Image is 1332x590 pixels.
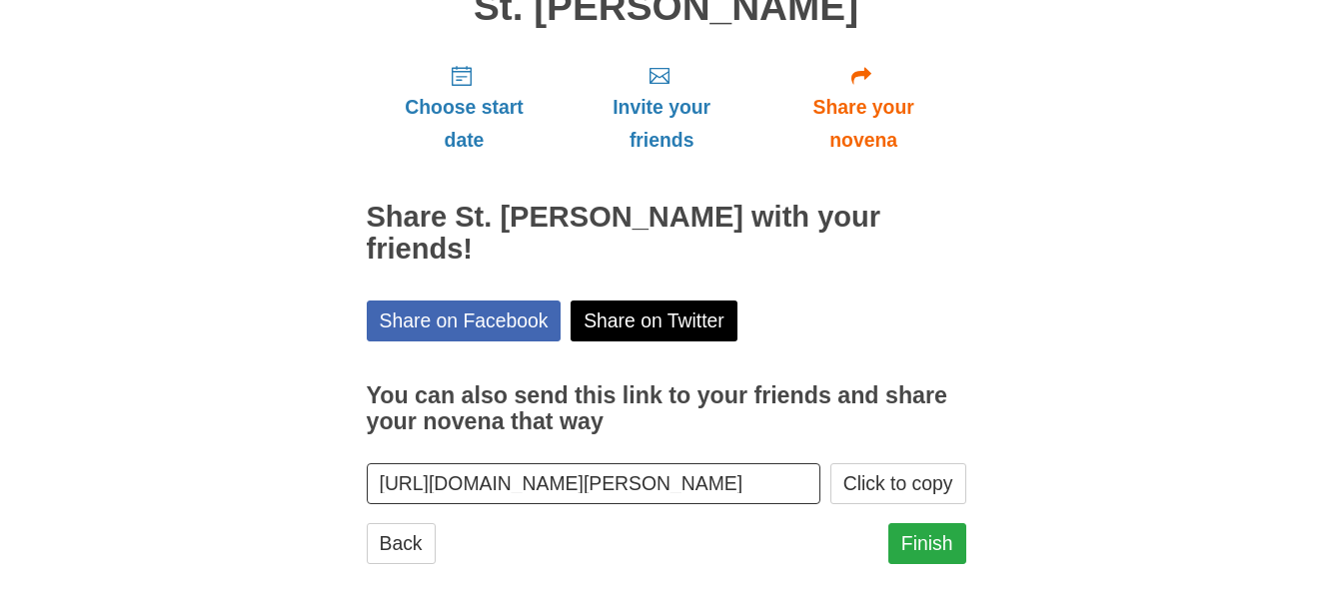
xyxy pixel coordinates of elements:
a: Share on Facebook [367,300,562,341]
span: Invite your friends [582,91,740,157]
button: Click to copy [830,463,966,504]
a: Share on Twitter [571,300,737,341]
a: Back [367,523,436,564]
span: Choose start date [387,91,543,157]
h2: Share St. [PERSON_NAME] with your friends! [367,202,966,266]
a: Choose start date [367,48,563,167]
a: Finish [888,523,966,564]
span: Share your novena [781,91,946,157]
a: Share your novena [761,48,966,167]
a: Invite your friends [562,48,760,167]
h3: You can also send this link to your friends and share your novena that way [367,383,966,434]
